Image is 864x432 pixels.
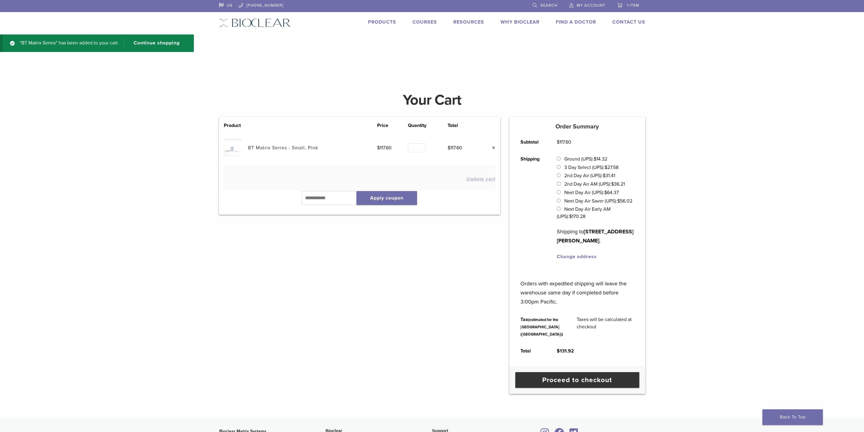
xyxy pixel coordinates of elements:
[377,145,380,151] span: $
[627,3,639,8] span: 1 item
[377,122,408,129] th: Price
[408,122,447,129] th: Quantity
[604,190,607,196] span: $
[514,134,550,151] th: Subtotal
[466,177,495,181] button: Update cart
[453,19,484,25] a: Resources
[594,156,596,162] span: $
[248,145,318,151] a: BT Matrix Series - Small, Pink
[557,139,571,145] bdi: 117.60
[762,409,823,425] a: Back To Top
[214,93,650,107] h1: Your Cart
[368,19,396,25] a: Products
[500,19,540,25] a: Why Bioclear
[604,190,619,196] bdi: 64.37
[556,19,596,25] a: Find A Doctor
[520,270,634,306] p: Orders with expedited shipping will leave the warehouse same day if completed before 3:00pm Pacific.
[564,173,615,179] label: 2nd Day Air (UPS):
[569,213,572,219] span: $
[377,145,392,151] bdi: 117.60
[577,3,605,8] span: My Account
[564,181,625,187] label: 2nd Day Air AM (UPS):
[520,317,563,337] small: (estimated for the [GEOGRAPHIC_DATA] ([GEOGRAPHIC_DATA]))
[612,19,645,25] a: Contact Us
[509,123,645,130] h5: Order Summary
[564,190,619,196] label: Next Day Air (UPS):
[569,213,585,219] bdi: 170.28
[603,173,615,179] bdi: 31.41
[540,3,557,8] span: Search
[448,122,479,129] th: Total
[514,343,550,359] th: Total
[219,18,291,27] img: Bioclear
[448,145,462,151] bdi: 117.60
[357,191,417,205] button: Apply coupon
[224,139,242,157] img: BT Matrix Series - Small, Pink
[487,144,495,152] a: Remove this item
[617,198,632,204] bdi: 56.02
[514,151,550,265] th: Shipping
[594,156,607,162] bdi: 14.32
[570,311,641,343] td: Taxes will be calculated at checkout
[557,206,610,219] label: Next Day Air Early AM (UPS):
[514,311,570,343] th: Tax
[557,348,574,354] bdi: 131.92
[557,254,597,260] a: Change address
[557,227,634,245] p: Shipping to .
[603,173,605,179] span: $
[412,19,437,25] a: Courses
[611,181,614,187] span: $
[611,181,625,187] bdi: 36.21
[605,164,607,171] span: $
[605,164,618,171] bdi: 27.58
[448,145,450,151] span: $
[564,156,607,162] label: Ground (UPS):
[515,372,639,388] a: Proceed to checkout
[564,198,632,204] label: Next Day Air Saver (UPS):
[557,228,634,244] strong: [STREET_ADDRESS][PERSON_NAME]
[564,164,618,171] label: 3 Day Select (UPS):
[617,198,620,204] span: $
[224,122,248,129] th: Product
[557,139,559,145] span: $
[557,348,560,354] span: $
[124,39,184,47] a: Continue shopping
